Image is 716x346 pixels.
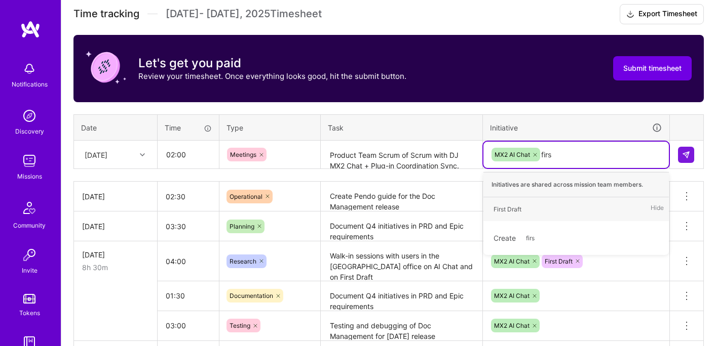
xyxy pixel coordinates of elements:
[17,196,42,220] img: Community
[73,8,139,20] span: Time tracking
[158,312,219,339] input: HH:MM
[651,202,664,216] span: Hide
[86,47,126,88] img: coin
[495,151,530,158] span: MX2 AI Chat
[82,262,149,273] div: 8h 30m
[494,322,530,329] span: MX2 AI Chat
[230,151,256,158] span: Meetings
[158,141,218,168] input: HH:MM
[158,248,219,275] input: HH:MM
[22,265,37,276] div: Invite
[140,152,145,157] i: icon Chevron
[490,122,662,134] div: Initiative
[322,242,481,280] textarea: Walk-in sessions with users in the [GEOGRAPHIC_DATA] office on AI Chat and on First Draft
[19,106,40,126] img: discovery
[488,226,664,250] div: Create
[230,322,250,329] span: Testing
[230,223,254,230] span: Planning
[230,292,273,299] span: Documentation
[322,212,481,240] textarea: Document Q4 initiatives in PRD and Epic requirements
[82,249,149,260] div: [DATE]
[13,220,46,231] div: Community
[230,193,262,200] span: Operational
[494,292,530,299] span: MX2 AI Chat
[158,183,219,210] input: HH:MM
[321,114,483,141] th: Task
[494,204,521,214] div: First Draft
[12,79,48,90] div: Notifications
[17,171,42,182] div: Missions
[521,231,540,245] span: firs
[230,257,256,265] span: Research
[85,149,107,160] div: [DATE]
[165,122,212,133] div: Time
[19,308,40,318] div: Tokens
[620,4,704,24] button: Export Timesheet
[19,59,40,79] img: bell
[483,172,669,197] div: Initiatives are shared across mission team members.
[678,147,695,163] div: null
[158,213,219,240] input: HH:MM
[19,245,40,265] img: Invite
[15,126,44,137] div: Discovery
[74,114,158,141] th: Date
[322,312,481,340] textarea: Testing and debugging of Doc Management for [DATE] release Testing of GPT-5 for setting it as the...
[138,71,406,81] p: Review your timesheet. Once everything looks good, hit the submit button.
[158,282,219,309] input: HH:MM
[19,151,40,171] img: teamwork
[20,20,41,38] img: logo
[613,56,692,80] button: Submit timesheet
[82,191,149,202] div: [DATE]
[322,282,481,310] textarea: Document Q4 initiatives in PRD and Epic requirements
[219,114,321,141] th: Type
[322,142,481,168] textarea: Product Team Scrum of Scrum with DJ MX2 Chat + Plug-in Coordination Sync.
[82,221,149,232] div: [DATE]
[23,294,35,304] img: tokens
[322,183,481,210] textarea: Create Pendo guide for the Doc Management release Test Doc Management release
[682,151,690,159] img: Submit
[494,257,530,265] span: MX2 AI Chat
[626,9,634,20] i: icon Download
[545,257,573,265] span: First Draft
[138,56,406,71] h3: Let's get you paid
[623,63,682,73] span: Submit timesheet
[166,8,322,20] span: [DATE] - [DATE] , 2025 Timesheet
